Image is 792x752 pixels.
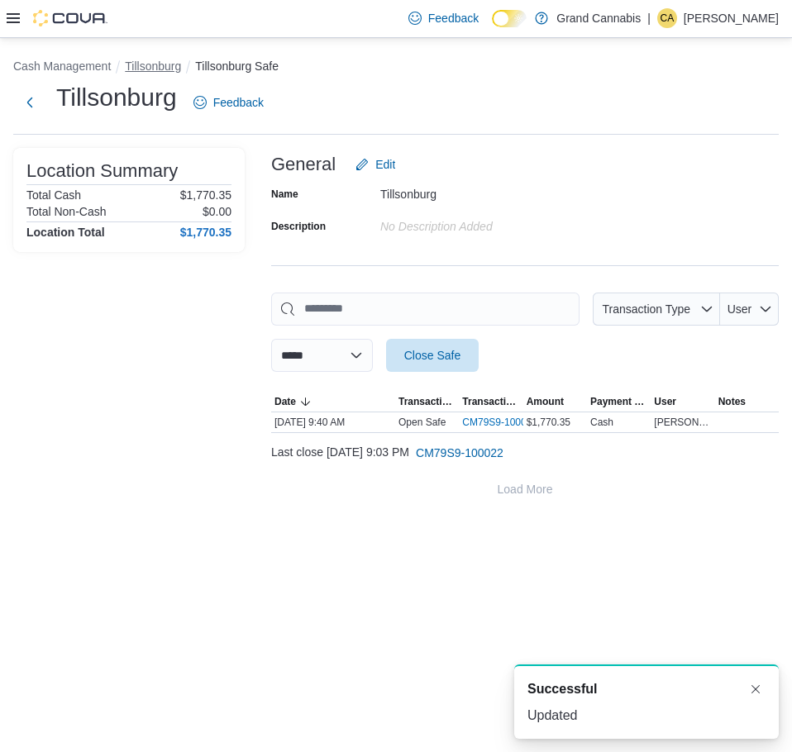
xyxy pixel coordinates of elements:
[271,220,326,233] label: Description
[459,392,522,412] button: Transaction #
[271,155,336,174] h3: General
[380,213,602,233] div: No Description added
[462,395,519,408] span: Transaction #
[728,302,752,316] span: User
[271,188,298,201] label: Name
[715,392,779,412] button: Notes
[527,416,570,429] span: $1,770.35
[590,416,613,429] div: Cash
[380,181,602,201] div: Tillsonburg
[386,339,479,372] button: Close Safe
[26,161,178,181] h3: Location Summary
[647,8,651,28] p: |
[180,188,231,202] p: $1,770.35
[657,8,677,28] div: Christine Atack
[271,293,580,326] input: This is a search bar. As you type, the results lower in the page will automatically filter.
[527,395,564,408] span: Amount
[26,205,107,218] h6: Total Non-Cash
[195,59,279,73] button: Tillsonburg Safe
[203,205,231,218] p: $0.00
[26,226,105,239] h4: Location Total
[661,8,675,28] span: CA
[13,86,46,119] button: Next
[398,416,446,429] p: Open Safe
[404,347,460,364] span: Close Safe
[56,81,177,114] h1: Tillsonburg
[523,392,587,412] button: Amount
[375,156,395,173] span: Edit
[180,226,231,239] h4: $1,770.35
[271,392,395,412] button: Date
[654,416,711,429] span: [PERSON_NAME]
[26,188,81,202] h6: Total Cash
[654,395,676,408] span: User
[349,148,402,181] button: Edit
[556,8,641,28] p: Grand Cannabis
[527,706,766,726] div: Updated
[13,58,779,78] nav: An example of EuiBreadcrumbs
[527,679,597,699] span: Successful
[416,445,503,461] span: CM79S9-100022
[428,10,479,26] span: Feedback
[274,395,296,408] span: Date
[587,392,651,412] button: Payment Methods
[602,302,690,316] span: Transaction Type
[187,86,270,119] a: Feedback
[462,416,551,429] a: CM79S9-100055External link
[398,395,456,408] span: Transaction Type
[33,10,107,26] img: Cova
[492,10,527,27] input: Dark Mode
[409,436,510,469] button: CM79S9-100022
[498,481,553,497] span: Load More
[593,293,720,326] button: Transaction Type
[395,392,459,412] button: Transaction Type
[590,395,647,408] span: Payment Methods
[213,94,264,111] span: Feedback
[527,679,766,699] div: Notification
[718,395,746,408] span: Notes
[746,679,766,699] button: Dismiss toast
[720,293,779,326] button: User
[271,473,779,506] button: Load More
[684,8,779,28] p: [PERSON_NAME]
[271,412,395,432] div: [DATE] 9:40 AM
[271,436,779,469] div: Last close [DATE] 9:03 PM
[13,59,111,73] button: Cash Management
[402,2,485,35] a: Feedback
[125,59,181,73] button: Tillsonburg
[651,392,714,412] button: User
[492,27,493,28] span: Dark Mode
